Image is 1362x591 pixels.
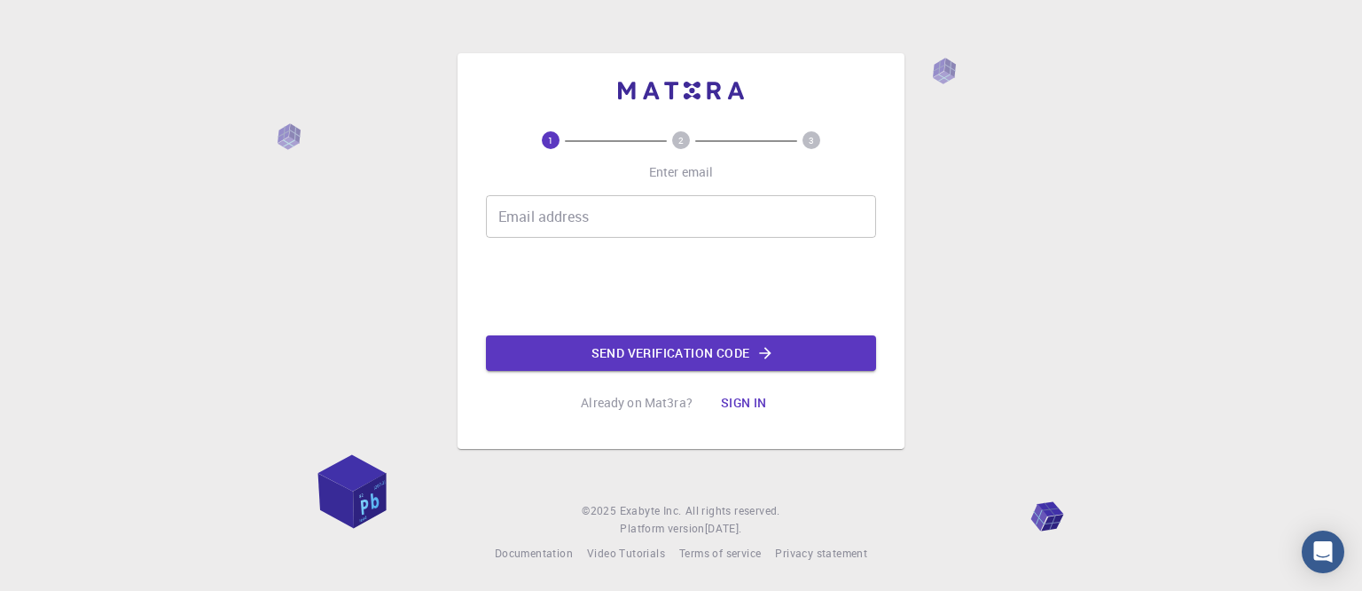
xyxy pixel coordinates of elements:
span: Exabyte Inc. [620,503,682,517]
text: 1 [548,134,553,146]
text: 3 [809,134,814,146]
button: Sign in [707,385,781,421]
button: Send verification code [486,335,876,371]
iframe: reCAPTCHA [546,252,816,321]
span: Terms of service [679,546,761,560]
a: [DATE]. [705,520,742,538]
span: Privacy statement [775,546,867,560]
a: Exabyte Inc. [620,502,682,520]
a: Privacy statement [775,545,867,563]
span: [DATE] . [705,521,742,535]
span: Platform version [620,520,704,538]
span: All rights reserved. [685,502,780,520]
a: Documentation [495,545,573,563]
div: Open Intercom Messenger [1302,531,1344,573]
span: Documentation [495,546,573,560]
p: Already on Mat3ra? [581,394,693,412]
p: Enter email [649,163,714,181]
span: © 2025 [582,502,619,520]
a: Video Tutorials [587,545,665,563]
a: Terms of service [679,545,761,563]
text: 2 [678,134,684,146]
span: Video Tutorials [587,546,665,560]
